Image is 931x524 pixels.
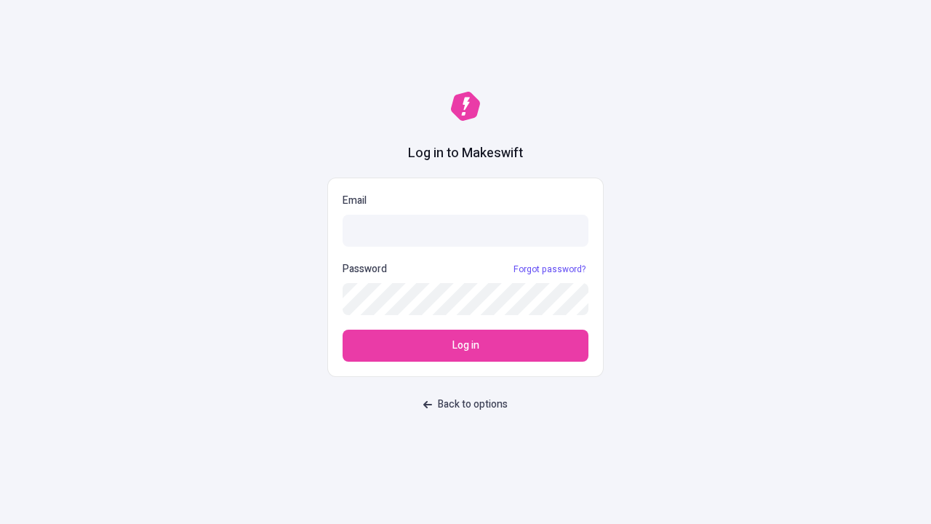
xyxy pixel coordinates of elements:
[408,144,523,163] h1: Log in to Makeswift
[343,193,588,209] p: Email
[452,338,479,354] span: Log in
[511,263,588,275] a: Forgot password?
[415,392,516,418] button: Back to options
[343,261,387,277] p: Password
[343,330,588,362] button: Log in
[438,397,508,413] span: Back to options
[343,215,588,247] input: Email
